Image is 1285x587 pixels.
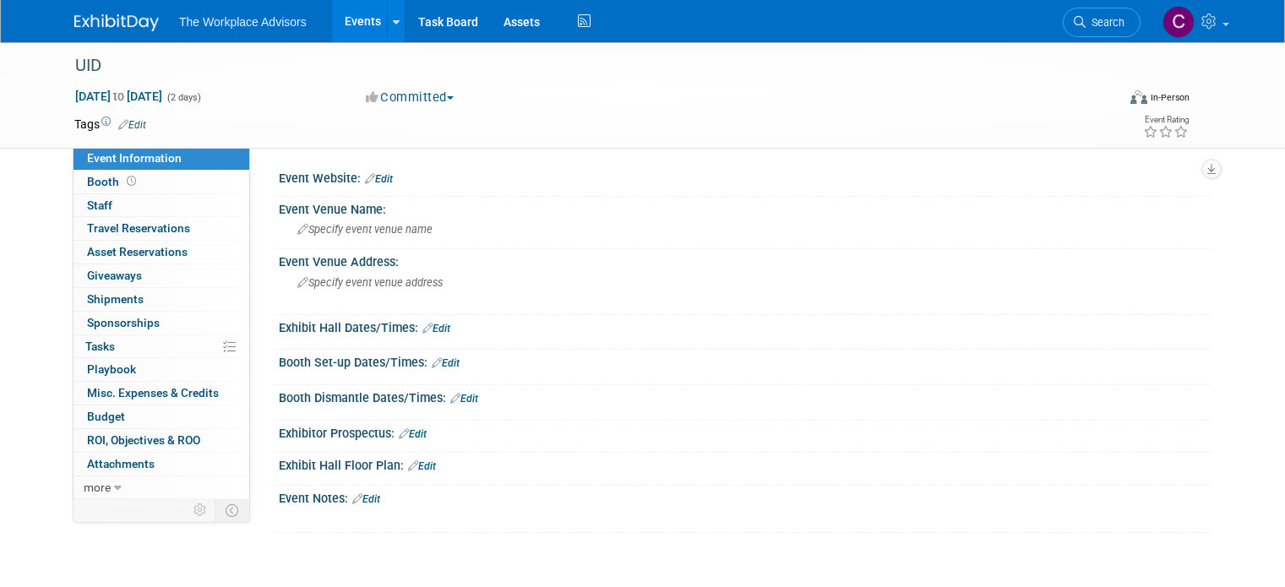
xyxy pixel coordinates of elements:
[279,350,1211,372] div: Booth Set-up Dates/Times:
[74,288,249,311] a: Shipments
[123,175,139,188] span: Booth not reserved yet
[69,51,1095,81] div: UID
[279,315,1211,337] div: Exhibit Hall Dates/Times:
[74,335,249,358] a: Tasks
[85,340,115,353] span: Tasks
[1143,116,1189,124] div: Event Rating
[279,197,1211,218] div: Event Venue Name:
[87,221,190,235] span: Travel Reservations
[74,405,249,428] a: Budget
[87,433,200,447] span: ROI, Objectives & ROO
[74,147,249,170] a: Event Information
[279,453,1211,475] div: Exhibit Hall Floor Plan:
[111,90,127,103] span: to
[297,276,443,289] span: Specify event venue address
[84,481,111,494] span: more
[87,245,188,258] span: Asset Reservations
[297,223,433,236] span: Specify event venue name
[87,198,112,212] span: Staff
[74,312,249,334] a: Sponsorships
[1086,16,1124,29] span: Search
[1150,91,1190,104] div: In-Person
[1025,88,1190,113] div: Event Format
[408,460,436,472] a: Edit
[87,151,182,165] span: Event Information
[432,357,460,369] a: Edit
[74,171,249,193] a: Booth
[74,382,249,405] a: Misc. Expenses & Credits
[87,175,139,188] span: Booth
[279,249,1211,270] div: Event Venue Address:
[279,421,1211,443] div: Exhibitor Prospectus:
[87,386,219,399] span: Misc. Expenses & Credits
[74,116,146,133] td: Tags
[279,385,1211,407] div: Booth Dismantle Dates/Times:
[87,457,155,470] span: Attachments
[352,493,380,505] a: Edit
[1130,90,1147,104] img: Format-Inperson.png
[74,194,249,217] a: Staff
[166,92,201,103] span: (2 days)
[215,499,250,521] td: Toggle Event Tabs
[74,14,159,31] img: ExhibitDay
[365,173,393,185] a: Edit
[74,429,249,452] a: ROI, Objectives & ROO
[399,428,427,440] a: Edit
[87,292,144,306] span: Shipments
[422,323,450,334] a: Edit
[74,241,249,264] a: Asset Reservations
[186,499,215,521] td: Personalize Event Tab Strip
[360,89,460,106] button: Committed
[74,358,249,381] a: Playbook
[450,393,478,405] a: Edit
[74,89,163,104] span: [DATE] [DATE]
[1063,8,1141,37] a: Search
[87,362,136,376] span: Playbook
[118,119,146,131] a: Edit
[87,410,125,423] span: Budget
[87,269,142,282] span: Giveaways
[1162,6,1195,38] img: Claudia St. John
[74,453,249,476] a: Attachments
[279,166,1211,188] div: Event Website:
[87,316,160,329] span: Sponsorships
[279,486,1211,508] div: Event Notes:
[74,476,249,499] a: more
[74,217,249,240] a: Travel Reservations
[179,15,307,29] span: The Workplace Advisors
[74,264,249,287] a: Giveaways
